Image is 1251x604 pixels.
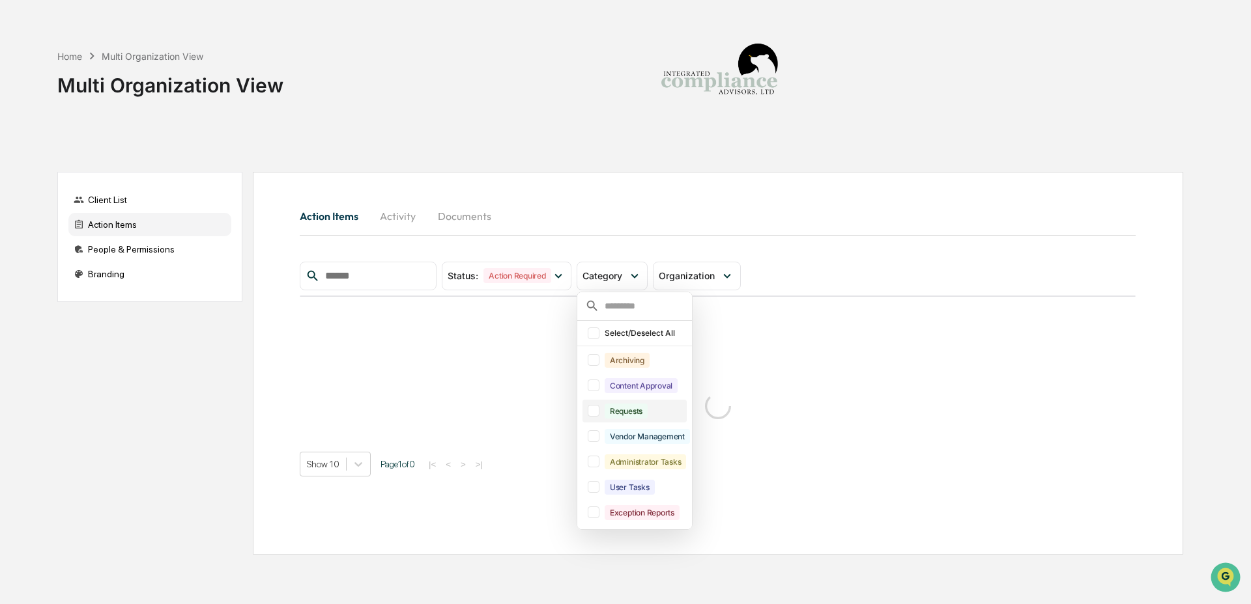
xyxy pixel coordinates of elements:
[68,213,231,236] div: Action Items
[26,164,84,177] span: Preclearance
[13,165,23,176] div: 🖐️
[381,459,415,469] span: Page 1 of 0
[425,459,440,470] button: |<
[26,189,82,202] span: Data Lookup
[92,220,158,230] a: Powered byPylon
[472,459,487,470] button: >|
[13,27,237,48] p: How can we help?
[57,51,82,62] div: Home
[44,100,214,113] div: Start new chat
[13,100,36,123] img: 1746055101610-c473b297-6a78-478c-a979-82029cc54cd1
[457,459,470,470] button: >
[605,404,648,419] div: Requests
[68,188,231,212] div: Client List
[427,200,502,232] button: Documents
[68,262,231,286] div: Branding
[448,270,478,281] span: Status :
[222,103,237,119] button: Start new chat
[44,113,165,123] div: We're available if you need us!
[605,328,684,338] div: Select/Deselect All
[605,353,650,368] div: Archiving
[605,454,686,469] div: Administrator Tasks
[94,165,105,176] div: 🗄️
[605,505,680,520] div: Exception Reports
[102,51,203,62] div: Multi Organization View
[369,200,427,232] button: Activity
[605,378,678,393] div: Content Approval
[108,164,162,177] span: Attestations
[442,459,455,470] button: <
[659,270,715,281] span: Organization
[605,429,690,444] div: Vendor Management
[68,238,231,261] div: People & Permissions
[582,270,622,281] span: Category
[300,200,1136,232] div: activity tabs
[654,10,784,141] img: Integrated Compliance Advisors
[13,190,23,200] div: 🔎
[8,159,89,182] a: 🖐️Preclearance
[89,159,167,182] a: 🗄️Attestations
[57,63,283,97] div: Multi Organization View
[1209,561,1244,596] iframe: Open customer support
[300,200,369,232] button: Action Items
[605,480,655,495] div: User Tasks
[130,221,158,230] span: Pylon
[8,184,87,207] a: 🔎Data Lookup
[483,268,551,283] div: Action Required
